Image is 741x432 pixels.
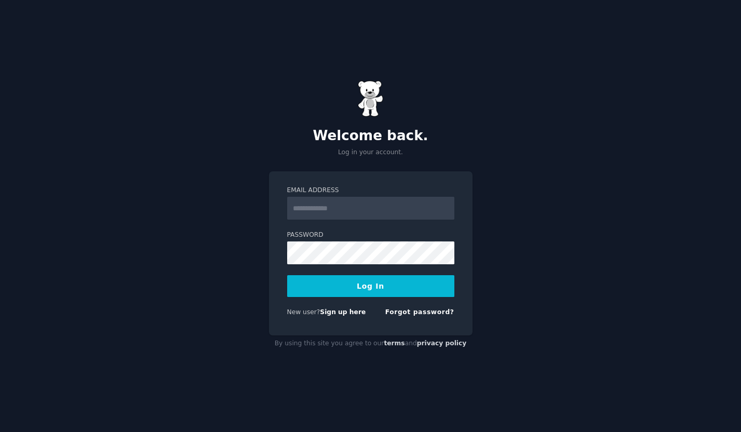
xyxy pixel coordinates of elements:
h2: Welcome back. [269,128,473,144]
p: Log in your account. [269,148,473,157]
a: Sign up here [320,308,366,316]
img: Gummy Bear [358,80,384,117]
label: Password [287,231,454,240]
a: Forgot password? [385,308,454,316]
button: Log In [287,275,454,297]
label: Email Address [287,186,454,195]
div: By using this site you agree to our and [269,335,473,352]
a: terms [384,340,405,347]
a: privacy policy [417,340,467,347]
span: New user? [287,308,320,316]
